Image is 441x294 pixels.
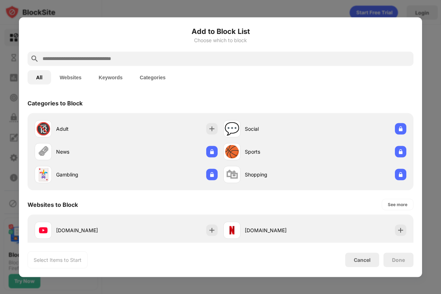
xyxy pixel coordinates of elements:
[131,70,174,84] button: Categories
[37,144,49,159] div: 🗞
[245,148,315,155] div: Sports
[354,257,371,263] div: Cancel
[51,70,90,84] button: Websites
[30,54,39,63] img: search.svg
[245,125,315,133] div: Social
[28,26,413,36] h6: Add to Block List
[224,144,239,159] div: 🏀
[226,167,238,182] div: 🛍
[56,171,126,178] div: Gambling
[388,201,407,208] div: See more
[28,70,51,84] button: All
[392,257,405,263] div: Done
[28,37,413,43] div: Choose which to block
[36,121,51,136] div: 🔞
[56,125,126,133] div: Adult
[28,201,78,208] div: Websites to Block
[56,226,126,234] div: [DOMAIN_NAME]
[34,256,81,263] div: Select Items to Start
[39,226,48,234] img: favicons
[28,99,83,106] div: Categories to Block
[36,167,51,182] div: 🃏
[90,70,131,84] button: Keywords
[56,148,126,155] div: News
[245,171,315,178] div: Shopping
[245,226,315,234] div: [DOMAIN_NAME]
[224,121,239,136] div: 💬
[228,226,236,234] img: favicons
